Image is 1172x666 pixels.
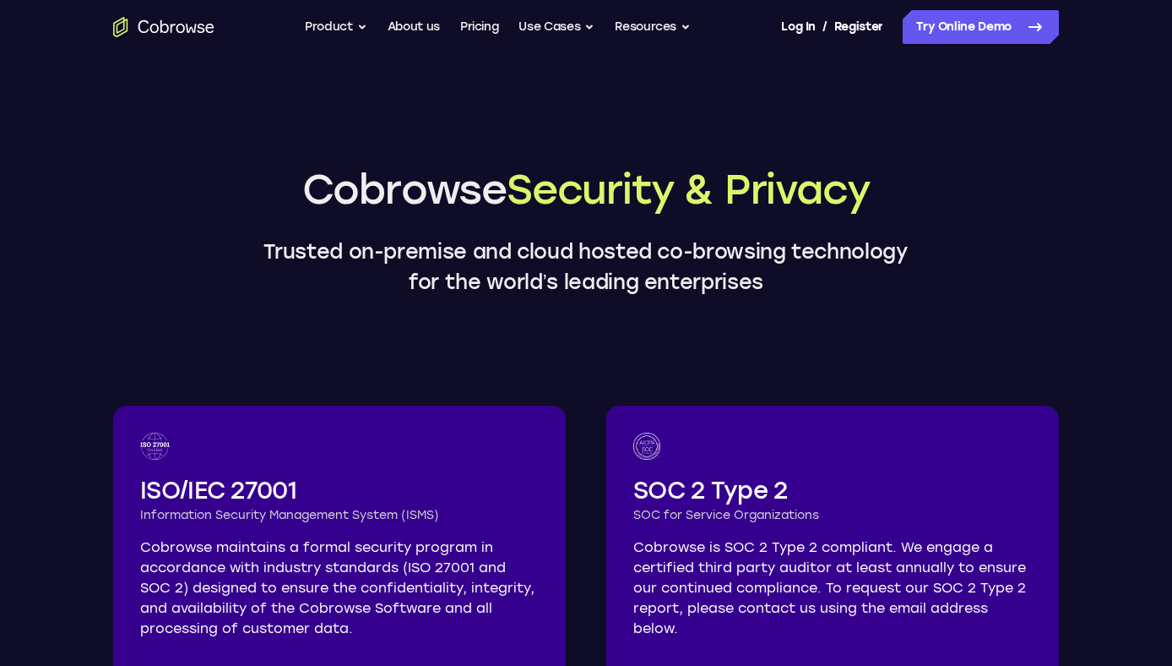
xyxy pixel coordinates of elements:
[460,10,499,44] a: Pricing
[248,162,924,216] h1: Cobrowse
[633,507,1032,524] h3: SOC for Service Organizations
[305,10,367,44] button: Product
[633,538,1032,639] p: Cobrowse is SOC 2 Type 2 compliant. We engage a certified third party auditor at least annually t...
[140,473,539,507] h2: ISO/IEC 27001
[633,473,1032,507] h2: SOC 2 Type 2
[140,538,539,639] p: Cobrowse maintains a formal security program in accordance with industry standards (ISO 27001 and...
[248,237,924,298] p: Trusted on-premise and cloud hosted co-browsing technology for the world’s leading enterprises
[140,507,539,524] h3: Information Security Management System (ISMS)
[781,10,815,44] a: Log In
[615,10,691,44] button: Resources
[518,10,594,44] button: Use Cases
[822,17,827,37] span: /
[388,10,440,44] a: About us
[113,17,214,37] a: Go to the home page
[903,10,1059,44] a: Try Online Demo
[140,433,170,460] img: ISO 27001
[507,165,870,214] span: Security & Privacy
[834,10,883,44] a: Register
[633,433,660,460] img: SOC logo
